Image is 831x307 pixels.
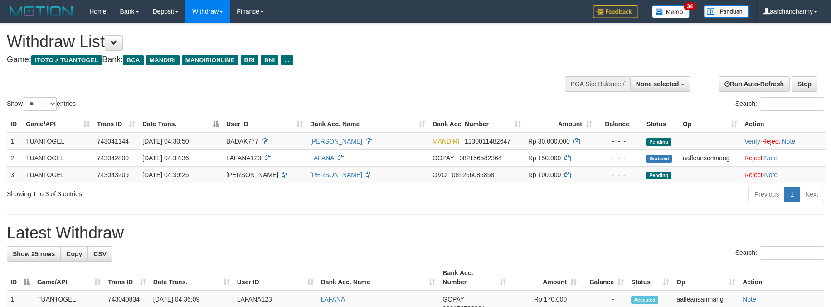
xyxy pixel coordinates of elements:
span: Pending [646,172,671,179]
img: panduan.png [704,5,749,18]
span: Copy 082156582364 to clipboard [459,154,501,162]
a: LAFANA [321,296,345,303]
th: Action [741,116,826,133]
th: Date Trans.: activate to sort column ascending [150,265,233,291]
span: None selected [636,80,679,88]
th: User ID: activate to sort column ascending [223,116,306,133]
input: Search: [760,97,824,111]
span: Rp 100.000 [528,171,561,178]
h1: Latest Withdraw [7,224,824,242]
span: CSV [93,250,107,257]
span: LAFANA123 [226,154,261,162]
th: Op: activate to sort column ascending [673,265,739,291]
th: Trans ID: activate to sort column ascending [93,116,139,133]
h1: Withdraw List [7,33,545,51]
span: MANDIRI [433,138,459,145]
td: 1 [7,133,22,150]
th: Status: activate to sort column ascending [627,265,673,291]
div: - - - [599,137,639,146]
div: Showing 1 to 3 of 3 entries [7,186,340,198]
img: Button%20Memo.svg [652,5,690,18]
td: 2 [7,149,22,166]
a: LAFANA [310,154,334,162]
th: Bank Acc. Number: activate to sort column ascending [439,265,510,291]
th: Amount: activate to sort column ascending [510,265,580,291]
span: BRI [241,55,258,65]
div: - - - [599,153,639,163]
th: Status [643,116,679,133]
a: Reject [762,138,780,145]
span: ITOTO > TUANTOGEL [31,55,102,65]
span: OVO [433,171,447,178]
th: User ID: activate to sort column ascending [233,265,317,291]
span: [DATE] 04:37:36 [142,154,189,162]
a: Run Auto-Refresh [719,76,790,92]
a: 1 [784,187,800,202]
label: Show entries [7,97,76,111]
th: Bank Acc. Name: activate to sort column ascending [306,116,429,133]
a: Stop [792,76,817,92]
input: Search: [760,246,824,260]
span: Copy 081266085858 to clipboard [452,171,494,178]
a: Note [764,154,778,162]
div: - - - [599,170,639,179]
span: [PERSON_NAME] [226,171,278,178]
span: ... [281,55,293,65]
button: None selected [630,76,690,92]
a: Note [782,138,795,145]
span: MANDIRIONLINE [182,55,238,65]
a: Show 25 rows [7,246,61,262]
span: Copy [66,250,82,257]
th: Balance [596,116,643,133]
select: Showentries [23,97,57,111]
a: [PERSON_NAME] [310,138,362,145]
span: Rp 150.000 [528,154,561,162]
span: Grabbed [646,155,672,163]
th: Game/API: activate to sort column ascending [22,116,93,133]
th: Op: activate to sort column ascending [679,116,741,133]
th: Date Trans.: activate to sort column descending [139,116,223,133]
span: MANDIRI [146,55,180,65]
img: Feedback.jpg [593,5,638,18]
td: · [741,166,826,183]
span: Show 25 rows [13,250,55,257]
span: BADAK777 [226,138,258,145]
span: BCA [123,55,143,65]
a: Note [743,296,756,303]
td: aafleansamnang [679,149,741,166]
h4: Game: Bank: [7,55,545,64]
th: Bank Acc. Name: activate to sort column ascending [317,265,439,291]
span: [DATE] 04:30:50 [142,138,189,145]
th: Trans ID: activate to sort column ascending [104,265,150,291]
span: GOPAY [442,296,464,303]
label: Search: [735,97,824,111]
div: PGA Site Balance / [565,76,630,92]
th: ID [7,116,22,133]
a: Copy [60,246,88,262]
span: Copy 1130011482647 to clipboard [465,138,510,145]
a: Previous [748,187,785,202]
img: MOTION_logo.png [7,5,76,18]
span: [DATE] 04:39:25 [142,171,189,178]
span: Pending [646,138,671,146]
th: Action [739,265,824,291]
td: · [741,149,826,166]
td: TUANTOGEL [22,166,93,183]
a: Note [764,171,778,178]
th: Bank Acc. Number: activate to sort column ascending [429,116,525,133]
span: 743042800 [97,154,129,162]
td: TUANTOGEL [22,149,93,166]
span: Accepted [631,296,658,304]
a: Reject [744,171,763,178]
a: Verify [744,138,760,145]
td: · · [741,133,826,150]
a: [PERSON_NAME] [310,171,362,178]
th: ID: activate to sort column descending [7,265,34,291]
label: Search: [735,246,824,260]
span: 34 [684,2,696,10]
td: TUANTOGEL [22,133,93,150]
th: Balance: activate to sort column ascending [580,265,627,291]
span: BNI [261,55,278,65]
a: Next [799,187,824,202]
span: Rp 30.000.000 [528,138,570,145]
